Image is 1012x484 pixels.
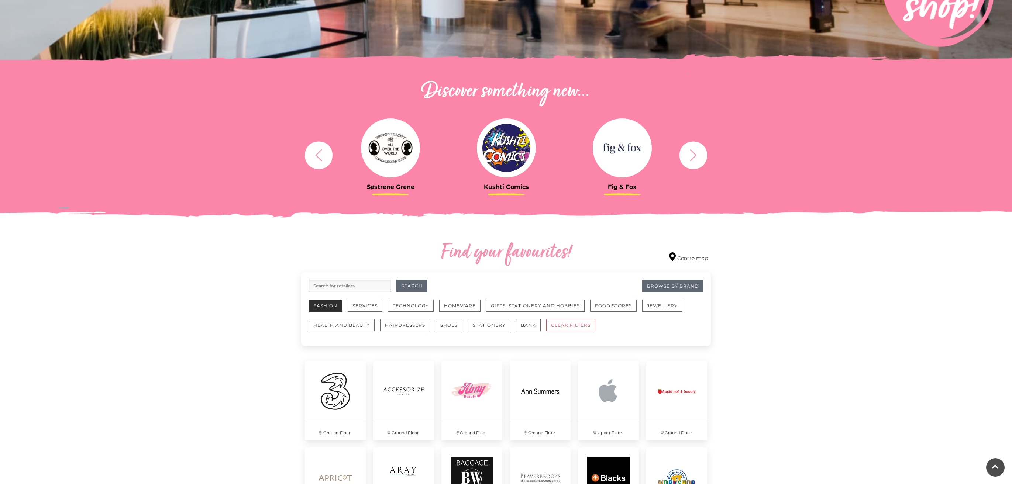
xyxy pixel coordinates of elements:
[373,422,434,440] p: Ground Floor
[301,357,369,444] a: Ground Floor
[309,300,348,319] a: Fashion
[441,422,502,440] p: Ground Floor
[570,183,675,190] h3: Fig & Fox
[646,422,707,440] p: Ground Floor
[506,357,574,444] a: Ground Floor
[301,80,711,104] h2: Discover something new...
[468,319,510,331] button: Stationery
[439,300,486,319] a: Homeware
[642,300,682,312] button: Jewellery
[590,300,642,319] a: Food Stores
[388,300,434,312] button: Technology
[396,280,427,292] button: Search
[642,300,688,319] a: Jewellery
[348,300,382,312] button: Services
[348,300,388,319] a: Services
[578,422,639,440] p: Upper Floor
[516,319,546,339] a: Bank
[643,357,711,444] a: Ground Floor
[438,357,506,444] a: Ground Floor
[338,118,443,190] a: Søstrene Grene
[309,319,380,339] a: Health and Beauty
[516,319,541,331] button: Bank
[439,300,481,312] button: Homeware
[468,319,516,339] a: Stationery
[642,280,703,292] a: Browse By Brand
[309,300,342,312] button: Fashion
[546,319,595,331] button: CLEAR FILTERS
[338,183,443,190] h3: Søstrene Grene
[454,183,559,190] h3: Kushti Comics
[305,422,366,440] p: Ground Floor
[436,319,468,339] a: Shoes
[669,252,708,262] a: Centre map
[369,357,438,444] a: Ground Floor
[570,118,675,190] a: Fig & Fox
[436,319,462,331] button: Shoes
[510,422,571,440] p: Ground Floor
[590,300,637,312] button: Food Stores
[546,319,601,339] a: CLEAR FILTERS
[388,300,439,319] a: Technology
[486,300,585,312] button: Gifts, Stationery and Hobbies
[380,319,430,331] button: Hairdressers
[574,357,643,444] a: Upper Floor
[380,319,436,339] a: Hairdressers
[454,118,559,190] a: Kushti Comics
[309,280,391,292] input: Search for retailers
[486,300,590,319] a: Gifts, Stationery and Hobbies
[309,319,375,331] button: Health and Beauty
[371,241,641,265] h2: Find your favourites!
